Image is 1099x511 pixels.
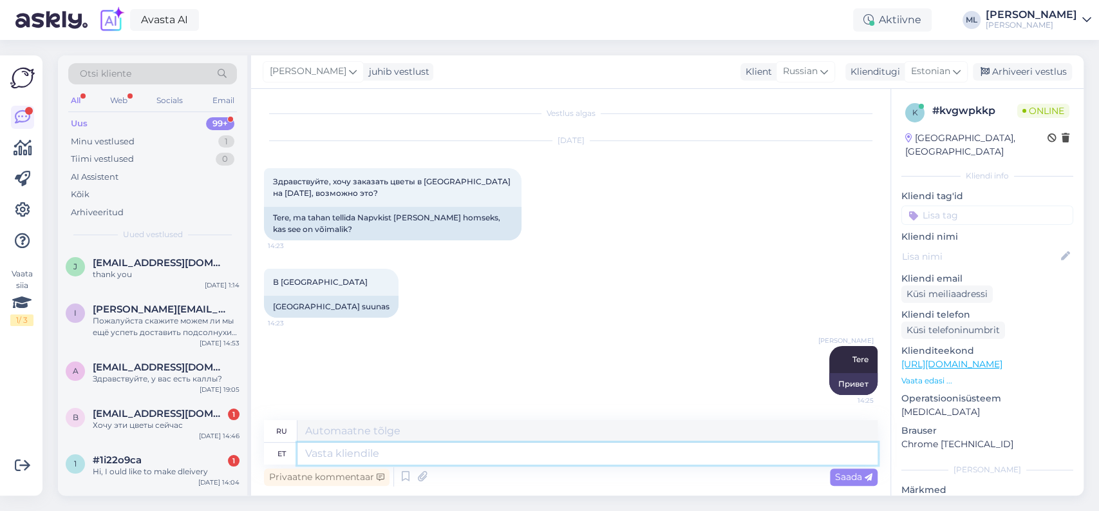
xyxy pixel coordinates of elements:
[93,269,240,280] div: thank you
[276,420,287,442] div: ru
[73,366,79,376] span: a
[845,65,900,79] div: Klienditugi
[210,92,237,109] div: Email
[264,207,521,240] div: Tere, ma tahan tellida Napvkist [PERSON_NAME] homseks, kas see on võimalik?
[901,375,1073,387] p: Vaata edasi ...
[93,362,227,373] span: aljona.naumova@outlook.com
[901,272,1073,285] p: Kliendi email
[901,344,1073,358] p: Klienditeekond
[1017,104,1069,118] span: Online
[199,431,240,441] div: [DATE] 14:46
[273,277,368,287] span: В [GEOGRAPHIC_DATA]
[264,108,878,119] div: Vestlus algas
[268,241,316,251] span: 14:23
[905,131,1047,159] div: [GEOGRAPHIC_DATA], [GEOGRAPHIC_DATA]
[783,64,818,79] span: Russian
[71,153,134,166] div: Tiimi vestlused
[200,338,240,348] div: [DATE] 14:53
[902,249,1058,264] input: Lisa nimi
[901,424,1073,438] p: Brauser
[264,296,399,318] div: [GEOGRAPHIC_DATA] suunas
[228,455,240,467] div: 1
[93,304,227,315] span: ingrida.dem@gmail.com
[963,11,981,29] div: ML
[818,336,874,345] span: [PERSON_NAME]
[901,322,1005,339] div: Küsi telefoninumbrit
[901,189,1073,203] p: Kliendi tag'id
[68,92,83,109] div: All
[901,285,993,303] div: Küsi meiliaadressi
[206,117,234,130] div: 99+
[364,65,429,79] div: juhib vestlust
[74,308,77,318] span: i
[10,268,33,326] div: Vaata siia
[73,412,79,422] span: b
[98,6,125,34] img: explore-ai
[93,454,142,466] span: #1i22o9ca
[911,64,950,79] span: Estonian
[93,315,240,338] div: Пожалуйста скажите можем ли мы ещё успеть доставить подсолнухи [DATE] в район около телевизионной...
[10,66,35,90] img: Askly Logo
[71,135,135,148] div: Minu vestlused
[93,373,240,385] div: Здравствуйте, у вас есть каллы?
[71,117,88,130] div: Uus
[901,230,1073,244] p: Kliendi nimi
[901,170,1073,182] div: Kliendi info
[71,171,118,184] div: AI Assistent
[73,262,77,271] span: j
[853,8,932,32] div: Aktiivne
[205,280,240,290] div: [DATE] 1:14
[74,459,77,468] span: 1
[130,9,199,31] a: Avasta AI
[198,477,240,487] div: [DATE] 14:04
[973,63,1072,81] div: Arhiveeri vestlus
[228,409,240,420] div: 1
[825,396,874,405] span: 14:25
[901,405,1073,419] p: [MEDICAL_DATA]
[268,318,316,328] span: 14:23
[10,314,33,326] div: 1 / 3
[264,135,878,146] div: [DATE]
[93,408,227,419] span: berlinbmw666@gmail.com
[901,358,1002,370] a: [URL][DOMAIN_NAME]
[108,92,130,109] div: Web
[852,354,869,364] span: Tere
[901,206,1073,225] input: Lisa tag
[829,373,878,395] div: Привет
[912,108,918,117] span: k
[71,206,124,219] div: Arhiveeritud
[901,438,1073,451] p: Chrome [TECHNICAL_ID]
[901,464,1073,476] div: [PERSON_NAME]
[835,471,872,483] span: Saada
[93,257,227,269] span: jplanners@gmail.com
[901,392,1073,405] p: Operatsioonisüsteem
[986,10,1077,20] div: [PERSON_NAME]
[264,468,390,486] div: Privaatne kommentaar
[986,20,1077,30] div: [PERSON_NAME]
[216,153,234,166] div: 0
[901,308,1073,322] p: Kliendi telefon
[273,177,512,198] span: Здравствуйте, хочу заказать цветы в [GEOGRAPHIC_DATA] на [DATE], возможно это?
[154,92,185,109] div: Socials
[277,443,286,465] div: et
[200,385,240,394] div: [DATE] 19:05
[71,188,89,201] div: Kõik
[80,67,131,81] span: Otsi kliente
[218,135,234,148] div: 1
[932,103,1017,119] div: # kvgwpkkp
[901,483,1073,497] p: Märkmed
[93,466,240,477] div: Hi, I ould like to make dleivery
[123,229,183,240] span: Uued vestlused
[93,419,240,431] div: Хочу эти цветы сейчас
[270,64,346,79] span: [PERSON_NAME]
[740,65,772,79] div: Klient
[986,10,1091,30] a: [PERSON_NAME][PERSON_NAME]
